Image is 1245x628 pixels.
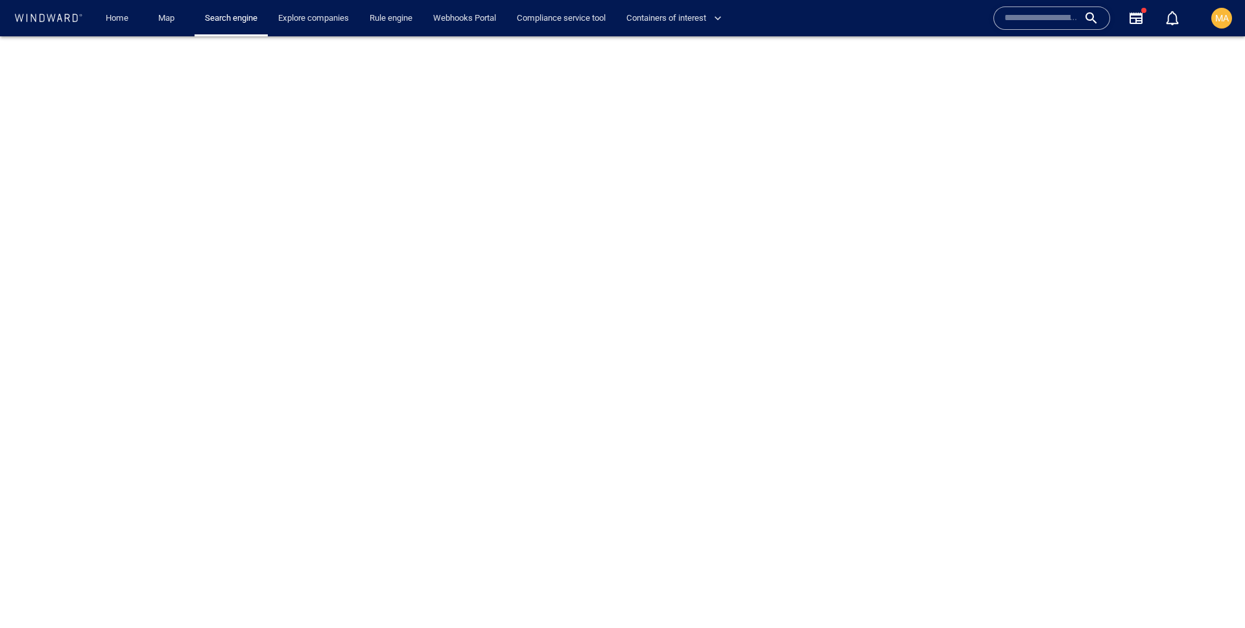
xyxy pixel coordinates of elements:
span: MA [1215,13,1229,23]
a: Compliance service tool [512,7,611,30]
div: Notification center [1165,10,1180,26]
span: Containers of interest [626,11,722,26]
a: Rule engine [364,7,418,30]
button: Map [148,7,189,30]
a: Webhooks Portal [428,7,501,30]
a: Search engine [200,7,263,30]
button: Containers of interest [621,7,733,30]
button: Home [96,7,137,30]
button: MA [1209,5,1235,31]
iframe: Chat [1190,570,1235,618]
a: Map [153,7,184,30]
a: Home [101,7,134,30]
a: Explore companies [273,7,354,30]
